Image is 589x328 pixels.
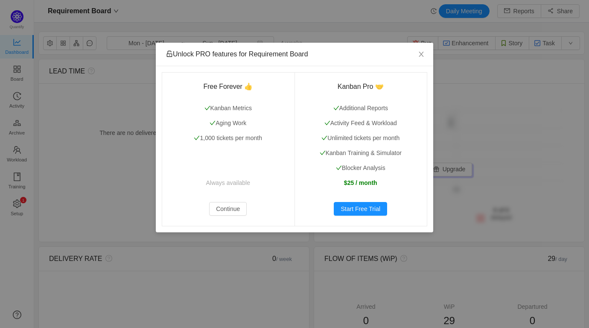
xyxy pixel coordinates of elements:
p: Blocker Analysis [305,164,417,173]
strong: $25 / month [344,179,377,186]
p: Kanban Training & Simulator [305,149,417,158]
p: Kanban Metrics [172,104,284,113]
i: icon: close [418,51,425,58]
span: Unlock PRO features for Requirement Board [166,50,308,58]
button: Close [409,43,433,67]
i: icon: check [333,105,339,111]
i: icon: unlock [166,50,173,57]
button: Continue [209,202,247,216]
h3: Free Forever 👍 [172,82,284,91]
i: icon: check [194,135,200,141]
span: 1,000 tickets per month [194,135,262,141]
p: Aging Work [172,119,284,128]
i: icon: check [320,150,326,156]
button: Start Free Trial [334,202,387,216]
p: Always available [172,179,284,187]
p: Additional Reports [305,104,417,113]
i: icon: check [324,120,330,126]
i: icon: check [321,135,327,141]
p: Unlimited tickets per month [305,134,417,143]
p: Activity Feed & Workload [305,119,417,128]
i: icon: check [204,105,210,111]
h3: Kanban Pro 🤝 [305,82,417,91]
i: icon: check [336,165,342,171]
i: icon: check [210,120,216,126]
